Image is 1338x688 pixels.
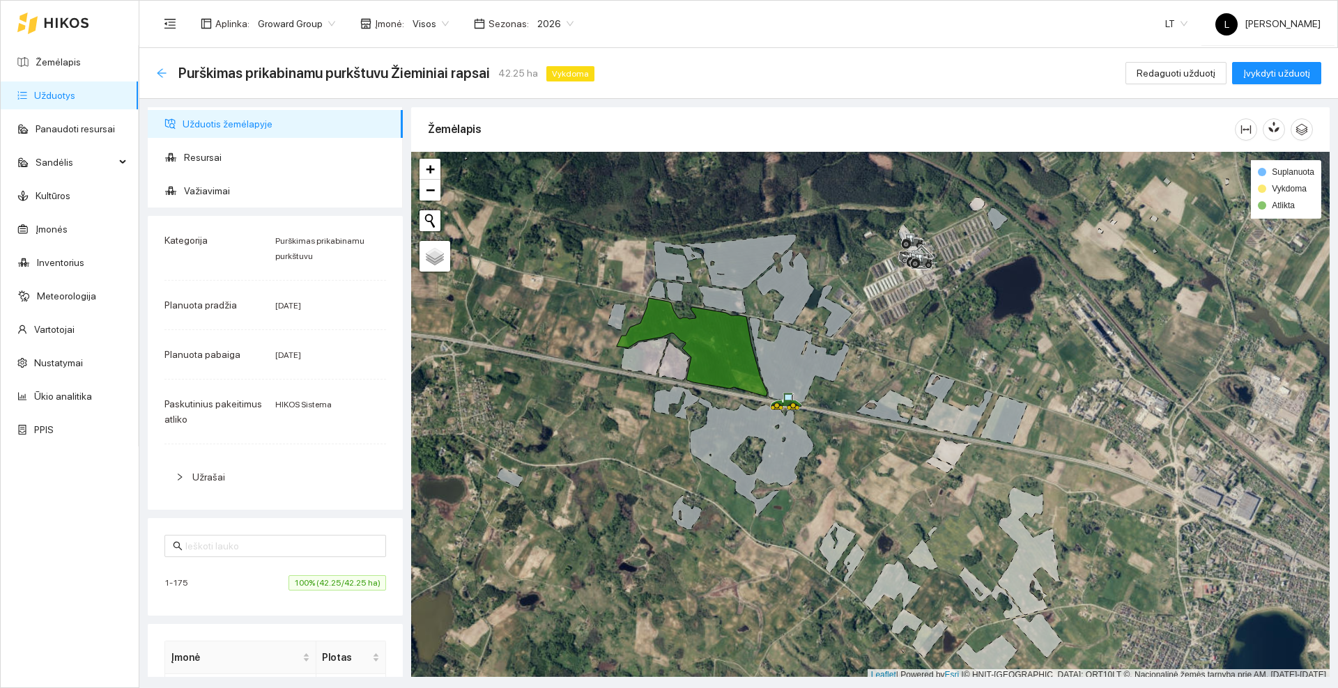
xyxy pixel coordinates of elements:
span: calendar [474,18,485,29]
span: Resursai [184,143,392,171]
th: this column's title is Įmonė,this column is sortable [165,641,316,674]
span: Planuota pabaiga [164,349,240,360]
span: 2026 [537,13,574,34]
span: Užduotis žemėlapyje [183,110,392,138]
span: Vykdoma [546,66,594,81]
a: Zoom in [420,159,440,180]
div: Atgal [156,68,167,79]
th: this column's title is Plotas,this column is sortable [316,641,386,674]
span: Purškimas prikabinamu purkštuvu [275,236,364,261]
input: Ieškoti lauko [185,538,378,554]
a: Redaguoti užduotį [1125,68,1226,79]
div: | Powered by © HNIT-[GEOGRAPHIC_DATA]; ORT10LT ©, Nacionalinė žemės tarnyba prie AM, [DATE]-[DATE] [868,669,1330,681]
a: Esri [945,670,960,680]
span: L [1224,13,1229,36]
span: 1-175 [164,576,195,590]
a: Įmonės [36,224,68,235]
span: layout [201,18,212,29]
span: column-width [1236,124,1256,135]
span: Visos [413,13,449,34]
span: search [173,541,183,551]
span: right [176,473,184,481]
span: + [426,160,435,178]
span: Atlikta [1272,201,1295,210]
a: Vartotojai [34,324,75,335]
span: − [426,181,435,198]
a: Žemėlapis [36,56,81,68]
span: [DATE] [275,301,301,311]
span: Įvykdyti užduotį [1243,65,1310,81]
span: Sandėlis [36,148,115,176]
a: Nustatymai [34,357,83,368]
button: Initiate a new search [420,210,440,231]
a: Panaudoti resursai [36,123,115,134]
span: 42.25 ha [498,65,538,81]
a: Meteorologija [37,290,96,302]
span: [DATE] [275,350,301,360]
span: Plotas [322,650,369,665]
a: Inventorius [37,257,84,268]
span: Sezonas : [489,16,529,31]
span: Suplanuota [1272,167,1314,177]
a: Ūkio analitika [34,391,92,402]
span: Paskutinius pakeitimus atliko [164,398,262,425]
span: Vykdoma [1272,184,1307,194]
span: Įmonė [171,650,300,665]
span: Redaguoti užduotį [1137,65,1215,81]
span: Planuota pradžia [164,299,237,311]
span: Groward Group [258,13,335,34]
a: Leaflet [871,670,896,680]
span: HIKOS Sistema [275,400,332,409]
button: Įvykdyti užduotį [1232,62,1321,84]
span: menu-fold [164,17,176,30]
span: shop [360,18,371,29]
span: Aplinka : [215,16,249,31]
span: Purškimas prikabinamu purkštuvu Žieminiai rapsai [178,62,490,84]
button: Redaguoti užduotį [1125,62,1226,84]
span: 100% (42.25/42.25 ha) [289,575,386,591]
button: menu-fold [156,10,184,38]
span: LT [1165,13,1187,34]
a: PPIS [34,424,54,435]
a: Layers [420,241,450,272]
span: arrow-left [156,68,167,79]
button: column-width [1235,118,1257,141]
span: [PERSON_NAME] [1215,18,1321,29]
a: Užduotys [34,90,75,101]
a: Kultūros [36,190,70,201]
div: Užrašai [164,461,386,493]
a: Zoom out [420,180,440,201]
div: Žemėlapis [428,109,1235,149]
span: Įmonė : [375,16,404,31]
span: Užrašai [192,471,225,483]
span: Važiavimai [184,177,392,205]
span: Kategorija [164,235,208,246]
span: | [962,670,964,680]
